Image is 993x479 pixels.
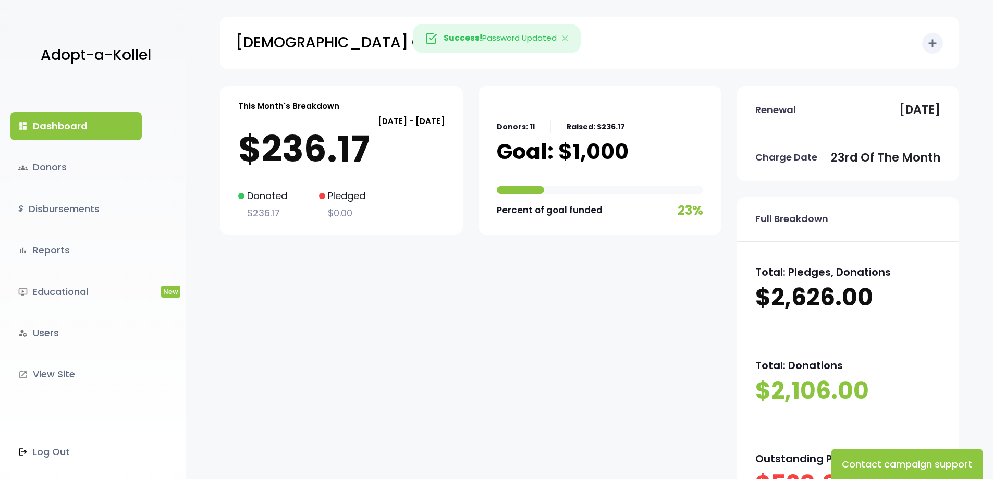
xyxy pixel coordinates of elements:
p: Charge Date [755,149,817,166]
i: manage_accounts [18,328,28,338]
a: dashboardDashboard [10,112,142,140]
a: launchView Site [10,360,142,388]
p: $236.17 [238,128,445,170]
button: add [922,33,943,54]
i: launch [18,370,28,379]
button: Contact campaign support [831,449,983,479]
p: Outstanding Pledges [755,449,940,468]
p: Total: Pledges, Donations [755,263,940,281]
p: 23% [678,199,703,222]
p: $2,106.00 [755,375,940,407]
p: Percent of goal funded [497,202,603,218]
a: Adopt-a-Kollel [35,30,151,81]
p: Renewal [755,102,796,118]
i: ondemand_video [18,287,28,297]
p: $0.00 [319,205,365,222]
a: groupsDonors [10,153,142,181]
a: manage_accountsUsers [10,319,142,347]
a: ondemand_videoEducationalNew [10,278,142,306]
a: Log Out [10,438,142,466]
p: [DATE] - [DATE] [238,114,445,128]
span: New [161,286,180,298]
p: Donated [238,188,287,204]
strong: Success! [444,32,482,43]
button: Close [550,24,580,53]
a: bar_chartReports [10,236,142,264]
p: $2,626.00 [755,281,940,314]
p: 23rd of the month [831,148,940,168]
p: [DATE] [899,100,940,120]
span: groups [18,163,28,173]
i: dashboard [18,121,28,131]
p: Raised: $236.17 [567,120,625,133]
a: $Disbursements [10,195,142,223]
p: Donors: 11 [497,120,535,133]
p: Adopt-a-Kollel [41,42,151,68]
i: add [926,37,939,50]
p: Pledged [319,188,365,204]
div: Password Updated [413,24,581,53]
i: bar_chart [18,245,28,255]
p: Total: Donations [755,356,940,375]
p: Goal: $1,000 [497,139,629,165]
p: [DEMOGRAPHIC_DATA] Concord [236,30,476,56]
p: This Month's Breakdown [238,99,339,113]
p: $236.17 [238,205,287,222]
p: Full Breakdown [755,211,828,227]
i: $ [18,202,23,217]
